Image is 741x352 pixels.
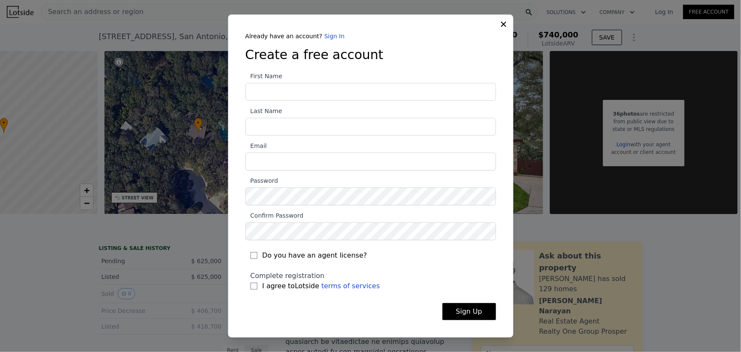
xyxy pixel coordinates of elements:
input: Confirm Password [245,222,496,240]
h3: Create a free account [245,47,496,62]
span: First Name [245,73,282,79]
input: I agree toLotside terms of services [251,283,257,290]
input: Email [245,153,496,170]
a: terms of services [321,282,380,290]
span: Do you have an agent license? [262,250,367,261]
input: Do you have an agent license? [251,252,257,259]
button: Sign Up [442,303,496,320]
span: Confirm Password [245,212,304,219]
span: Password [245,177,278,184]
a: Sign In [324,33,345,40]
input: Last Name [245,118,496,136]
input: First Name [245,83,496,101]
span: I agree to Lotside [262,281,380,291]
span: Email [245,142,267,149]
span: Complete registration [251,272,325,280]
span: Last Name [245,108,282,114]
input: Password [245,187,496,205]
div: Already have an account? [245,32,496,40]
